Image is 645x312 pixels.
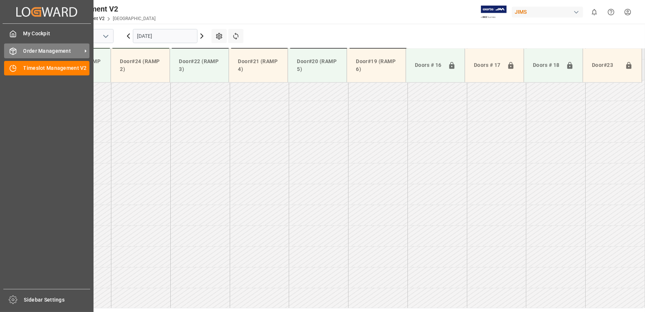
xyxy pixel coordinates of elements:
img: Exertis%20JAM%20-%20Email%20Logo.jpg_1722504956.jpg [481,6,507,19]
button: open menu [100,30,111,42]
div: Door#23 [589,58,622,72]
a: My Cockpit [4,26,89,41]
div: Door#20 (RAMP 5) [294,55,341,76]
input: DD.MM.YYYY [133,29,197,43]
button: Help Center [603,4,619,20]
span: Timeslot Management V2 [23,64,90,72]
span: My Cockpit [23,30,90,38]
div: Door#19 (RAMP 6) [353,55,400,76]
button: JIMS [512,5,586,19]
div: Door#22 (RAMP 3) [176,55,223,76]
span: Order Management [23,47,82,55]
div: Doors # 16 [412,58,445,72]
div: Doors # 17 [471,58,504,72]
div: Door#21 (RAMP 4) [235,55,282,76]
div: JIMS [512,7,583,17]
button: show 0 new notifications [586,4,603,20]
span: Sidebar Settings [24,296,91,304]
a: Timeslot Management V2 [4,61,89,75]
div: Door#24 (RAMP 2) [117,55,164,76]
div: Timeslot Management V2 [32,3,155,14]
div: Doors # 18 [530,58,563,72]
